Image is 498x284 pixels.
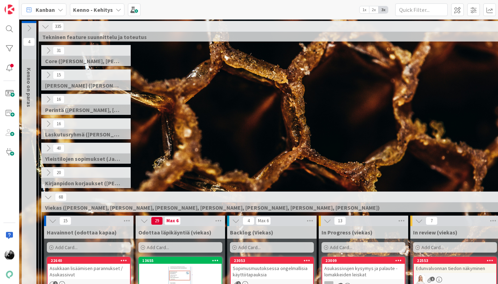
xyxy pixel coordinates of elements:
[55,193,67,201] span: 68
[426,217,438,225] span: 7
[59,217,71,225] span: 15
[395,3,448,16] input: Quick Filter...
[416,275,425,284] img: SL
[73,6,113,13] b: Kenno - Kehitys
[243,217,254,225] span: 4
[48,264,130,279] div: Asukkaan lisäämisen parannukset / Asukassivut
[55,244,78,251] span: Add Card...
[414,275,496,284] div: SL
[325,258,405,263] div: 23009
[45,204,493,211] span: Viekas (Samuli, Saara, Mika, Pirjo, Keijo, TommiHä, Rasmus)
[5,5,14,14] img: Visit kanbanzone.com
[378,6,388,13] span: 3x
[53,46,65,55] span: 31
[417,258,496,263] div: 22553
[231,264,313,279] div: Sopimusmuutoksessa ongelmallisia käyttötapauksia
[53,169,65,177] span: 20
[36,6,55,14] span: Kanban
[330,244,352,251] span: Add Card...
[45,106,122,113] span: Perintä (Jaakko, PetriH, MikkoV, Pasi)
[48,257,130,279] div: 22640Asukkaan lisäämisen parannukset / Asukassivut
[421,244,444,251] span: Add Card...
[45,180,122,187] span: Kirjanpidon korjaukset (Jussi, JaakkoHä)
[238,244,261,251] span: Add Card...
[231,257,313,279] div: 23053Sopimusmuutoksessa ongelmallisia käyttötapauksia
[166,219,179,223] div: Max 6
[230,229,273,236] span: Backlog (Viekas)
[414,257,496,273] div: 22553Edunvalvonnan tiedon näkyminen
[47,229,117,236] span: Havainnot (odottaa kapaa)
[53,71,65,79] span: 15
[138,229,211,236] span: Odottaa läpikäyntiä (viekas)
[322,257,405,264] div: 23009
[322,229,373,236] span: In Progress (viekas)
[23,38,35,46] span: 4
[52,22,64,31] span: 335
[151,217,163,225] span: 29
[360,6,369,13] span: 1x
[42,33,496,40] span: Tekninen feature suunnittelu ja toteutus
[414,257,496,264] div: 22553
[53,95,65,104] span: 16
[53,120,65,128] span: 16
[51,258,130,263] div: 22640
[45,58,122,65] span: Core (Pasi, Jussi, JaakkoHä, Jyri, Leo, MikkoK, Väinö, MattiH)
[334,217,346,225] span: 13
[45,131,122,138] span: Laskutusryhmä (Antti, Keijo)
[26,68,33,107] span: Kenno on paras
[147,244,169,251] span: Add Card...
[142,258,222,263] div: 13655
[413,229,457,236] span: In review (viekas)
[53,144,65,152] span: 40
[430,277,435,281] span: 1
[139,257,222,264] div: 13655
[414,264,496,273] div: Edunvalvonnan tiedon näkyminen
[5,250,14,260] img: KM
[5,270,14,279] img: avatar
[45,82,122,89] span: Halti (Sebastian, VilleH, Riikka, Antti, MikkoV, PetriH, PetriM)
[369,6,378,13] span: 2x
[231,257,313,264] div: 23053
[234,258,313,263] div: 23053
[45,155,122,162] span: Yleistilojen sopimukset (Jaakko, VilleP, TommiL, Simo)
[322,257,405,279] div: 23009Asukassivujen kysymys ja palaute -lomakkeiden leiskat
[322,264,405,279] div: Asukassivujen kysymys ja palaute -lomakkeiden leiskat
[258,219,269,223] div: Max 6
[48,257,130,264] div: 22640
